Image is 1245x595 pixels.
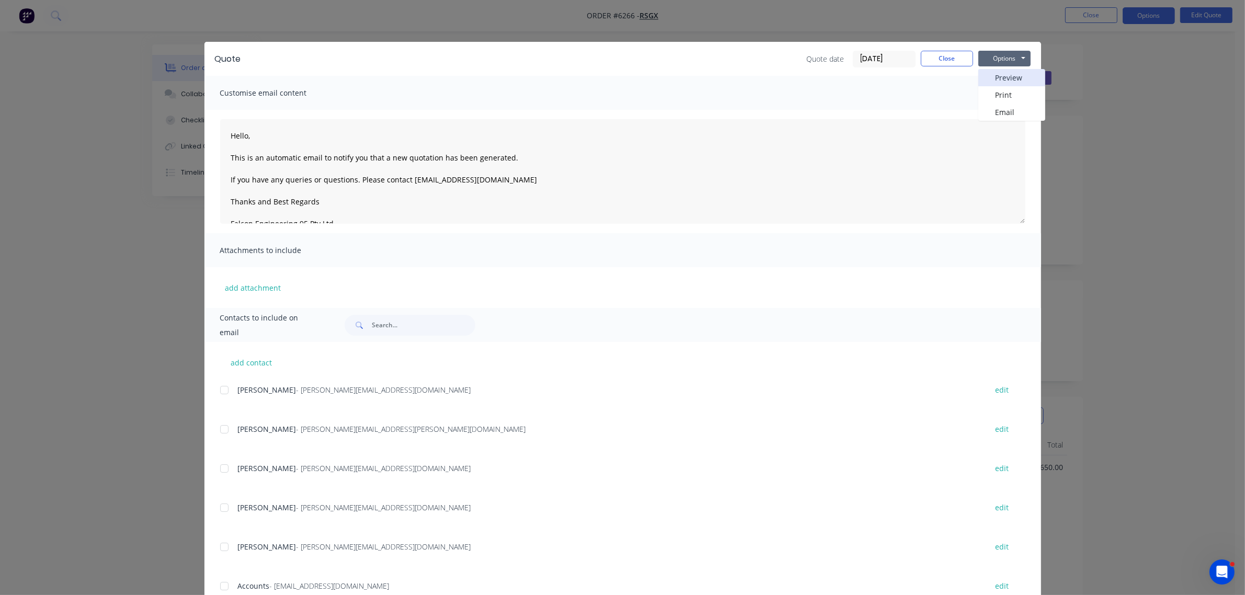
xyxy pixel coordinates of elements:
[1209,559,1235,585] iframe: Intercom live chat
[989,461,1015,475] button: edit
[220,354,283,370] button: add contact
[238,502,296,512] span: [PERSON_NAME]
[921,51,973,66] button: Close
[220,311,319,340] span: Contacts to include on email
[989,579,1015,593] button: edit
[238,385,296,395] span: [PERSON_NAME]
[989,422,1015,436] button: edit
[989,383,1015,397] button: edit
[238,542,296,552] span: [PERSON_NAME]
[296,424,526,434] span: - [PERSON_NAME][EMAIL_ADDRESS][PERSON_NAME][DOMAIN_NAME]
[238,463,296,473] span: [PERSON_NAME]
[807,53,844,64] span: Quote date
[989,500,1015,514] button: edit
[220,119,1025,224] textarea: Hello, This is an automatic email to notify you that a new quotation has been generated. If you h...
[220,86,335,100] span: Customise email content
[238,424,296,434] span: [PERSON_NAME]
[296,542,471,552] span: - [PERSON_NAME][EMAIL_ADDRESS][DOMAIN_NAME]
[238,581,270,591] span: Accounts
[296,502,471,512] span: - [PERSON_NAME][EMAIL_ADDRESS][DOMAIN_NAME]
[978,104,1045,121] button: Email
[270,581,390,591] span: - [EMAIL_ADDRESS][DOMAIN_NAME]
[978,69,1045,86] button: Preview
[296,385,471,395] span: - [PERSON_NAME][EMAIL_ADDRESS][DOMAIN_NAME]
[372,315,475,336] input: Search...
[978,86,1045,104] button: Print
[220,243,335,258] span: Attachments to include
[215,53,241,65] div: Quote
[296,463,471,473] span: - [PERSON_NAME][EMAIL_ADDRESS][DOMAIN_NAME]
[978,51,1031,66] button: Options
[220,280,287,295] button: add attachment
[989,540,1015,554] button: edit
